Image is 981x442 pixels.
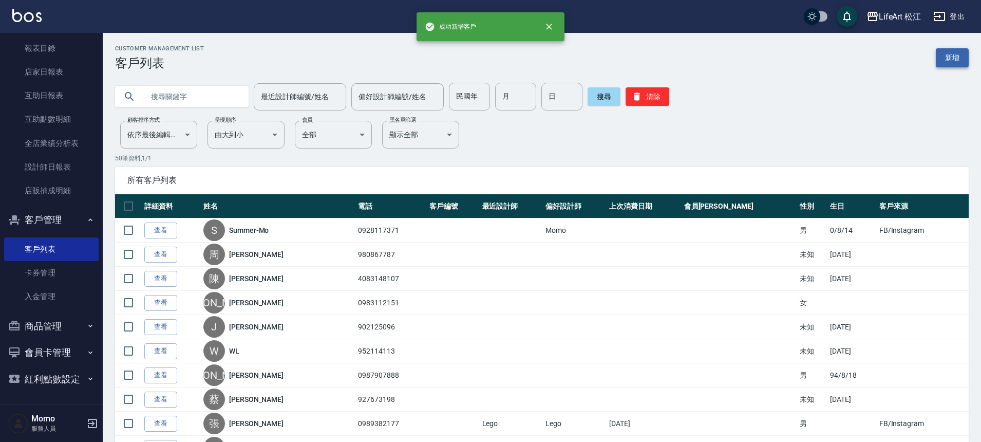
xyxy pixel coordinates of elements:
span: 成功新增客戶 [425,22,476,32]
th: 性別 [797,194,827,218]
td: [DATE] [827,339,877,363]
button: 紅利點數設定 [4,366,99,393]
th: 客戶編號 [427,194,479,218]
label: 黑名單篩選 [389,116,416,124]
div: 陳 [203,268,225,289]
a: WL [229,346,239,356]
label: 呈現順序 [215,116,236,124]
td: 未知 [797,243,827,267]
input: 搜尋關鍵字 [144,83,240,110]
h3: 客戶列表 [115,56,204,70]
a: 查看 [144,295,177,311]
button: 會員卡管理 [4,339,99,366]
h5: Momo [31,414,84,424]
div: [PERSON_NAME] [203,292,225,314]
h2: Customer Management List [115,45,204,52]
a: 查看 [144,319,177,335]
a: 店家日報表 [4,60,99,84]
a: 查看 [144,367,177,383]
span: 所有客戶列表 [127,175,956,186]
a: 報表目錄 [4,36,99,60]
th: 電話 [355,194,427,218]
a: [PERSON_NAME] [229,249,284,260]
div: [PERSON_NAME] [203,364,225,386]
a: 查看 [144,392,177,408]
p: 50 筆資料, 1 / 1 [115,154,969,163]
a: 查看 [144,223,177,238]
div: 依序最後編輯時間 [120,121,197,149]
p: 服務人員 [31,424,84,433]
td: 未知 [797,315,827,339]
button: 清除 [626,87,669,106]
div: J [203,316,225,338]
div: 顯示全部 [382,121,459,149]
a: [PERSON_NAME] [229,370,284,380]
div: 由大到小 [207,121,285,149]
td: 未知 [797,267,827,291]
div: S [203,219,225,241]
a: 互助點數明細 [4,107,99,131]
td: [DATE] [827,243,877,267]
button: 商品管理 [4,313,99,340]
a: [PERSON_NAME] [229,394,284,404]
th: 客戶來源 [877,194,969,218]
button: save [837,6,857,27]
div: 蔡 [203,389,225,410]
td: [DATE] [827,267,877,291]
td: 未知 [797,339,827,363]
th: 姓名 [201,194,356,218]
a: 查看 [144,271,177,287]
th: 會員[PERSON_NAME] [682,194,798,218]
button: LifeArt 松江 [862,6,926,27]
button: 客戶管理 [4,207,99,233]
a: 全店業績分析表 [4,132,99,155]
div: 全部 [295,121,372,149]
td: 未知 [797,388,827,412]
a: 新增 [936,48,969,67]
th: 偏好設計師 [543,194,607,218]
div: 張 [203,413,225,434]
td: FB/Instagram [877,218,969,243]
a: 店販抽成明細 [4,179,99,202]
td: 0989382177 [355,412,427,436]
div: LifeArt 松江 [879,10,921,23]
a: [PERSON_NAME] [229,418,284,429]
td: 902125096 [355,315,427,339]
td: 男 [797,218,827,243]
td: 男 [797,412,827,436]
a: [PERSON_NAME] [229,273,284,284]
a: 設計師日報表 [4,155,99,179]
a: 查看 [144,247,177,263]
td: 0/8/14 [827,218,877,243]
div: W [203,340,225,362]
a: [PERSON_NAME] [229,298,284,308]
a: 查看 [144,416,177,432]
td: 952114113 [355,339,427,363]
button: 登出 [929,7,969,26]
td: 4083148107 [355,267,427,291]
a: Summer-Mo [229,225,269,235]
a: 卡券管理 [4,261,99,285]
td: 980867787 [355,243,427,267]
td: 0983112151 [355,291,427,315]
td: Momo [543,218,607,243]
td: [DATE] [827,315,877,339]
a: [PERSON_NAME] [229,322,284,332]
td: 女 [797,291,827,315]
td: Lego [480,412,543,436]
label: 會員 [302,116,313,124]
a: 互助日報表 [4,84,99,107]
td: Lego [543,412,607,436]
td: 0987907888 [355,363,427,388]
td: [DATE] [607,412,681,436]
td: [DATE] [827,388,877,412]
th: 最近設計師 [480,194,543,218]
th: 生日 [827,194,877,218]
th: 詳細資料 [142,194,201,218]
a: 入金管理 [4,285,99,308]
div: 周 [203,244,225,265]
td: 94/8/18 [827,363,877,388]
button: 搜尋 [588,87,620,106]
label: 顧客排序方式 [127,116,160,124]
img: Logo [12,9,42,22]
